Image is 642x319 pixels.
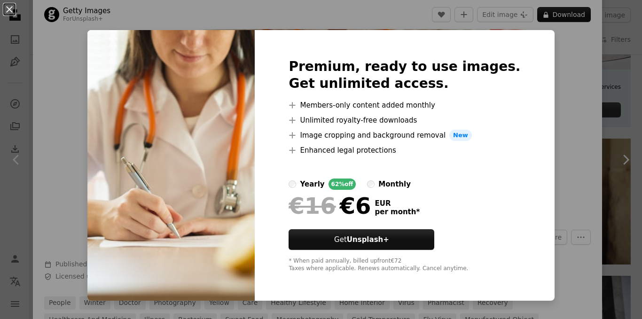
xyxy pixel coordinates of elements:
[289,194,336,218] span: €16
[289,58,520,92] h2: Premium, ready to use images. Get unlimited access.
[289,115,520,126] li: Unlimited royalty-free downloads
[87,30,255,301] img: premium_photo-1681997043006-9b5b9e2bc742
[375,199,420,208] span: EUR
[449,130,472,141] span: New
[289,130,520,141] li: Image cropping and background removal
[289,229,434,250] button: GetUnsplash+
[329,179,356,190] div: 62% off
[289,145,520,156] li: Enhanced legal protections
[375,208,420,216] span: per month *
[347,235,389,244] strong: Unsplash+
[300,179,324,190] div: yearly
[289,100,520,111] li: Members-only content added monthly
[367,180,375,188] input: monthly
[289,194,371,218] div: €6
[289,180,296,188] input: yearly62%off
[378,179,411,190] div: monthly
[289,257,520,272] div: * When paid annually, billed upfront €72 Taxes where applicable. Renews automatically. Cancel any...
